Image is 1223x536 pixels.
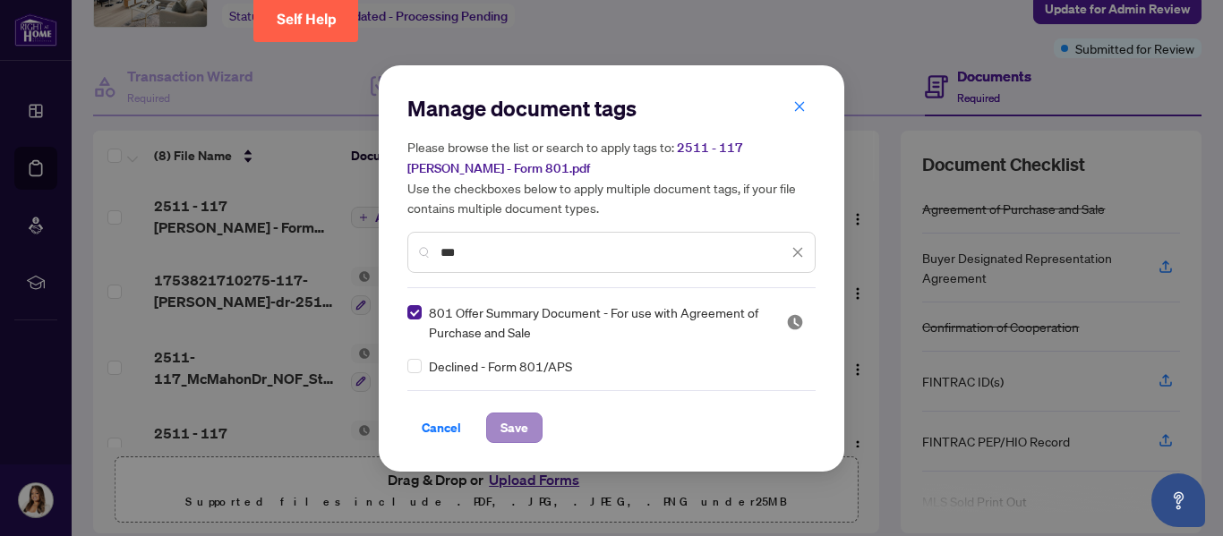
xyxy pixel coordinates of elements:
[429,302,765,342] span: 801 Offer Summary Document - For use with Agreement of Purchase and Sale
[422,413,461,442] span: Cancel
[407,94,816,123] h2: Manage document tags
[429,356,572,376] span: Declined - Form 801/APS
[407,137,816,217] h5: Please browse the list or search to apply tags to: Use the checkboxes below to apply multiple doc...
[486,413,543,443] button: Save
[786,313,804,331] img: status
[793,100,806,113] span: close
[1151,473,1205,527] button: Open asap
[791,246,804,259] span: close
[407,413,475,443] button: Cancel
[786,313,804,331] span: Pending Review
[277,11,337,28] span: Self Help
[500,413,528,442] span: Save
[407,140,743,176] span: 2511 - 117 [PERSON_NAME] - Form 801.pdf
